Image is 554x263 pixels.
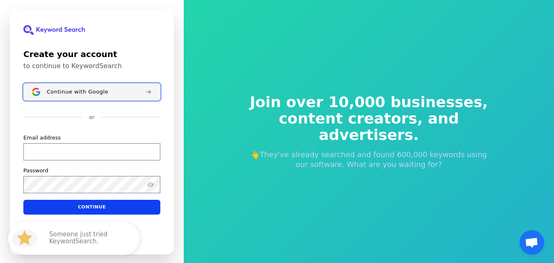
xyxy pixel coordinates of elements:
p: to continue to KeywordSearch [23,62,160,70]
img: KeywordSearch [23,25,85,35]
button: Continue [23,199,160,214]
h1: Create your account [23,48,160,60]
p: 👆They've already searched and found 600,000 keywords using our software. What are you waiting for? [244,150,494,169]
label: Password [23,167,48,174]
img: HubSpot [10,224,39,253]
a: Open chat [520,230,544,255]
span: Continue with Google [47,88,108,95]
p: Someone just tried KeywordSearch. [49,231,131,246]
span: content creators, and advertisers. [244,110,494,143]
img: Sign in with Google [32,88,40,96]
span: Join over 10,000 businesses, [244,94,494,110]
p: or [89,114,94,121]
button: Sign in with GoogleContinue with Google [23,83,160,101]
button: Show password [146,179,155,189]
label: Email address [23,134,61,141]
